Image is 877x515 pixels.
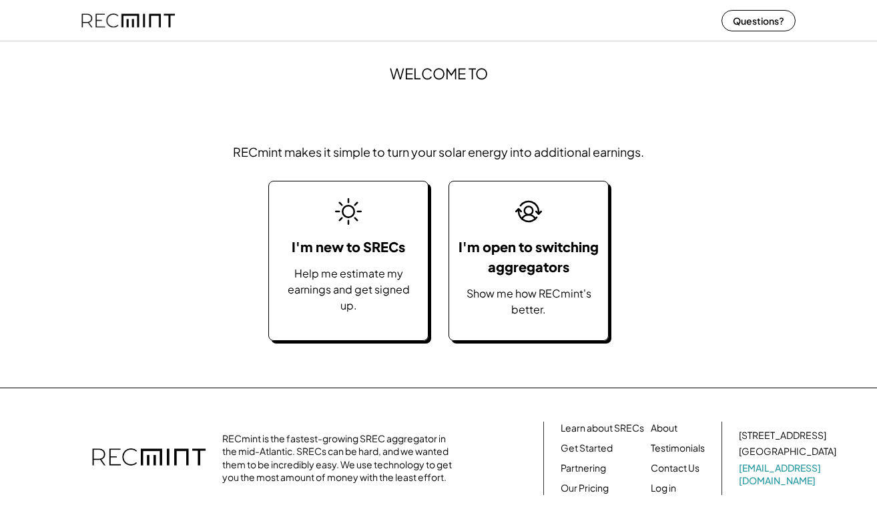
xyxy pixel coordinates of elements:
a: [EMAIL_ADDRESS][DOMAIN_NAME] [739,462,839,488]
img: recmint-logotype%403x%20%281%29.jpeg [81,3,175,38]
a: Testimonials [651,442,705,455]
a: About [651,422,677,435]
a: Learn about SRECs [561,422,644,435]
h1: WELCOME TO [372,63,505,85]
img: recmint-logotype%403x.png [92,435,206,482]
div: I'm new to SRECs [292,237,405,257]
div: I'm open to switching aggregators [456,237,601,277]
a: Get Started [561,442,613,455]
a: Log in [651,482,676,495]
div: Help me estimate my earnings and get signed up. [282,266,414,314]
a: Contact Us [651,462,699,475]
a: Our Pricing [561,482,609,495]
button: Questions? [721,10,796,31]
div: [STREET_ADDRESS] [739,429,826,442]
img: yH5BAEAAAAALAAAAAABAAEAAAIBRAA7 [332,85,545,136]
div: Show me how RECmint's better. [456,286,601,318]
div: RECmint makes it simple to turn your solar energy into additional earnings. [233,143,644,161]
a: Partnering [561,462,606,475]
div: [GEOGRAPHIC_DATA] [739,445,836,458]
div: RECmint is the fastest-growing SREC aggregator in the mid-Atlantic. SRECs can be hard, and we wan... [222,432,459,484]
